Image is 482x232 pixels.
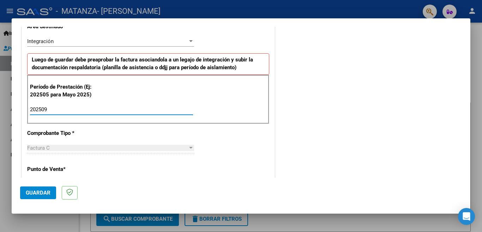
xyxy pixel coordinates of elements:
p: Area destinado * [27,23,100,31]
span: Guardar [26,190,50,196]
p: Punto de Venta [27,165,100,173]
div: Open Intercom Messenger [458,208,475,225]
p: Comprobante Tipo * [27,129,100,137]
p: Período de Prestación (Ej: 202505 para Mayo 2025) [30,83,101,99]
button: Guardar [20,186,56,199]
strong: Luego de guardar debe preaprobar la factura asociandola a un legajo de integración y subir la doc... [32,56,253,71]
span: Integración [27,38,54,44]
span: Factura C [27,145,50,151]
